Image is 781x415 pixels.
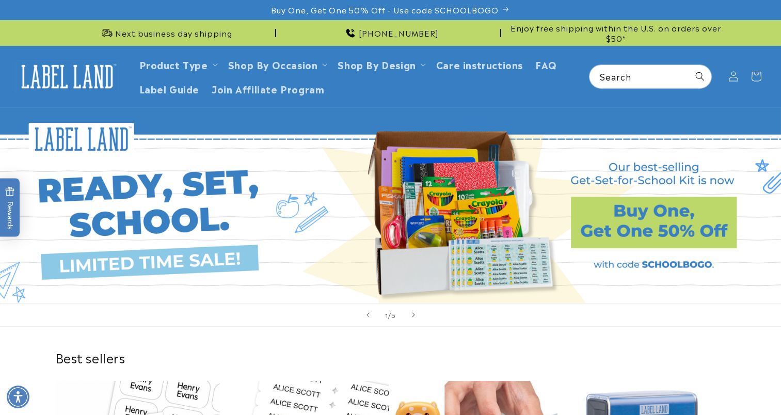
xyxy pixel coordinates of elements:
summary: Product Type [133,52,222,76]
span: FAQ [535,58,557,70]
span: [PHONE_NUMBER] [359,28,439,38]
div: Announcement [280,20,501,45]
button: Next slide [402,304,425,326]
span: Shop By Occasion [228,58,318,70]
span: Care instructions [436,58,523,70]
a: Join Affiliate Program [205,76,330,101]
summary: Shop By Design [331,52,429,76]
span: Join Affiliate Program [212,83,324,94]
button: Search [689,65,711,88]
button: Previous slide [357,304,379,326]
img: Label Land [15,60,119,92]
span: Rewards [5,187,15,230]
span: Buy One, Get One 50% Off - Use code SCHOOLBOGO [271,5,499,15]
a: Shop By Design [338,57,416,71]
span: 1 [385,310,388,320]
div: Accessibility Menu [7,386,29,408]
a: FAQ [529,52,563,76]
iframe: Gorgias Floating Chat [564,366,771,405]
span: Next business day shipping [115,28,232,38]
span: Enjoy free shipping within the U.S. on orders over $50* [505,23,726,43]
a: Label Guide [133,76,206,101]
span: Label Guide [139,83,200,94]
span: 5 [391,310,396,320]
a: Care instructions [430,52,529,76]
h2: Best sellers [55,349,726,365]
div: Announcement [505,20,726,45]
span: / [388,310,391,320]
a: Product Type [139,57,208,71]
div: Announcement [55,20,276,45]
summary: Shop By Occasion [222,52,332,76]
a: Label Land [12,57,123,97]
